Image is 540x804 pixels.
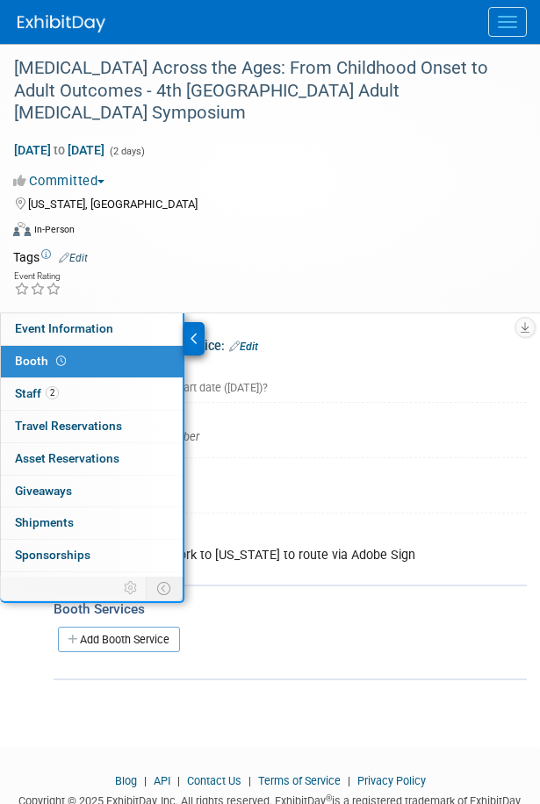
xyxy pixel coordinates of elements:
[140,774,151,787] span: |
[326,793,332,803] sup: ®
[1,540,183,571] a: Sponsorships
[61,513,527,536] div: Booth Notes:
[46,386,59,399] span: 2
[80,380,514,396] div: Ideally by: event start date ([DATE])?
[53,355,69,368] span: Booth not reserved yet
[187,774,241,787] a: Contact Us
[154,774,170,787] a: API
[61,333,527,355] div: Booth Reservation & Invoice:
[1,443,183,475] a: Asset Reservations
[61,403,527,425] div: Booth Number:
[1,378,183,410] a: Staff2
[258,774,341,787] a: Terms of Service
[116,577,147,599] td: Personalize Event Tab Strip
[13,248,88,266] td: Tags
[61,458,527,480] div: Booth Size:
[1,411,183,442] a: Travel Reservations
[76,538,494,573] div: Emailed paperwork to [US_STATE] to route via Adobe Sign
[1,346,183,377] a: Booth
[15,321,113,335] span: Event Information
[58,627,180,652] a: Add Booth Service
[75,358,514,396] div: Need to Reserve
[147,577,183,599] td: Toggle Event Tabs
[1,476,183,507] a: Giveaways
[15,515,74,529] span: Shipments
[15,419,122,433] span: Travel Reservations
[54,599,527,619] div: Booth Services
[1,507,183,539] a: Shipments
[115,774,137,787] a: Blog
[18,15,105,32] img: ExhibitDay
[357,774,426,787] a: Privacy Policy
[173,774,184,787] span: |
[13,172,112,190] button: Committed
[8,53,505,129] div: [MEDICAL_DATA] Across the Ages: From Childhood Onset to Adult Outcomes - 4th [GEOGRAPHIC_DATA] Ad...
[108,146,145,157] span: (2 days)
[1,313,183,345] a: Event Information
[343,774,355,787] span: |
[28,197,198,211] span: [US_STATE], [GEOGRAPHIC_DATA]
[13,222,31,236] img: Format-Inperson.png
[15,354,69,368] span: Booth
[15,548,90,562] span: Sponsorships
[488,7,527,37] button: Menu
[229,341,258,353] a: Edit
[33,223,75,236] div: In-Person
[14,272,61,281] div: Event Rating
[59,252,88,264] a: Edit
[15,484,72,498] span: Giveaways
[15,451,119,465] span: Asset Reservations
[13,219,505,246] div: Event Format
[15,386,59,400] span: Staff
[244,774,256,787] span: |
[13,142,105,158] span: [DATE] [DATE]
[51,143,68,157] span: to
